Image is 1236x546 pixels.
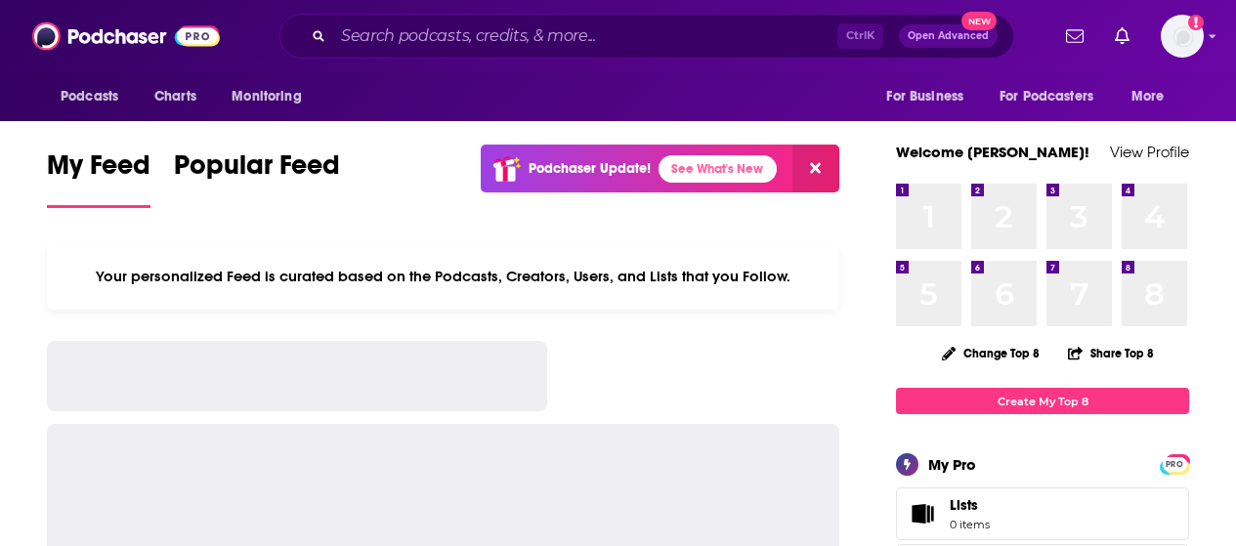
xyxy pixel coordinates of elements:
[903,500,942,527] span: Lists
[47,243,839,310] div: Your personalized Feed is curated based on the Podcasts, Creators, Users, and Lists that you Follow.
[47,78,144,115] button: open menu
[987,78,1122,115] button: open menu
[47,148,150,193] span: My Feed
[1118,78,1189,115] button: open menu
[1067,334,1155,372] button: Share Top 8
[1000,83,1093,110] span: For Podcasters
[659,155,777,183] a: See What's New
[1163,456,1186,471] a: PRO
[1107,20,1137,53] a: Show notifications dropdown
[61,83,118,110] span: Podcasts
[279,14,1014,59] div: Search podcasts, credits, & more...
[896,487,1189,540] a: Lists
[1161,15,1204,58] span: Logged in as mtraynor
[529,160,651,177] p: Podchaser Update!
[950,518,990,531] span: 0 items
[142,78,208,115] a: Charts
[899,24,998,48] button: Open AdvancedNew
[837,23,883,49] span: Ctrl K
[47,148,150,208] a: My Feed
[1058,20,1091,53] a: Show notifications dropdown
[886,83,963,110] span: For Business
[961,12,997,30] span: New
[950,496,990,514] span: Lists
[333,21,837,52] input: Search podcasts, credits, & more...
[896,143,1089,161] a: Welcome [PERSON_NAME]!
[174,148,340,208] a: Popular Feed
[928,455,976,474] div: My Pro
[1161,15,1204,58] img: User Profile
[1188,15,1204,30] svg: Add a profile image
[174,148,340,193] span: Popular Feed
[154,83,196,110] span: Charts
[218,78,326,115] button: open menu
[930,341,1051,365] button: Change Top 8
[1161,15,1204,58] button: Show profile menu
[896,388,1189,414] a: Create My Top 8
[1131,83,1165,110] span: More
[1110,143,1189,161] a: View Profile
[908,31,989,41] span: Open Advanced
[873,78,988,115] button: open menu
[1163,457,1186,472] span: PRO
[32,18,220,55] img: Podchaser - Follow, Share and Rate Podcasts
[950,496,978,514] span: Lists
[232,83,301,110] span: Monitoring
